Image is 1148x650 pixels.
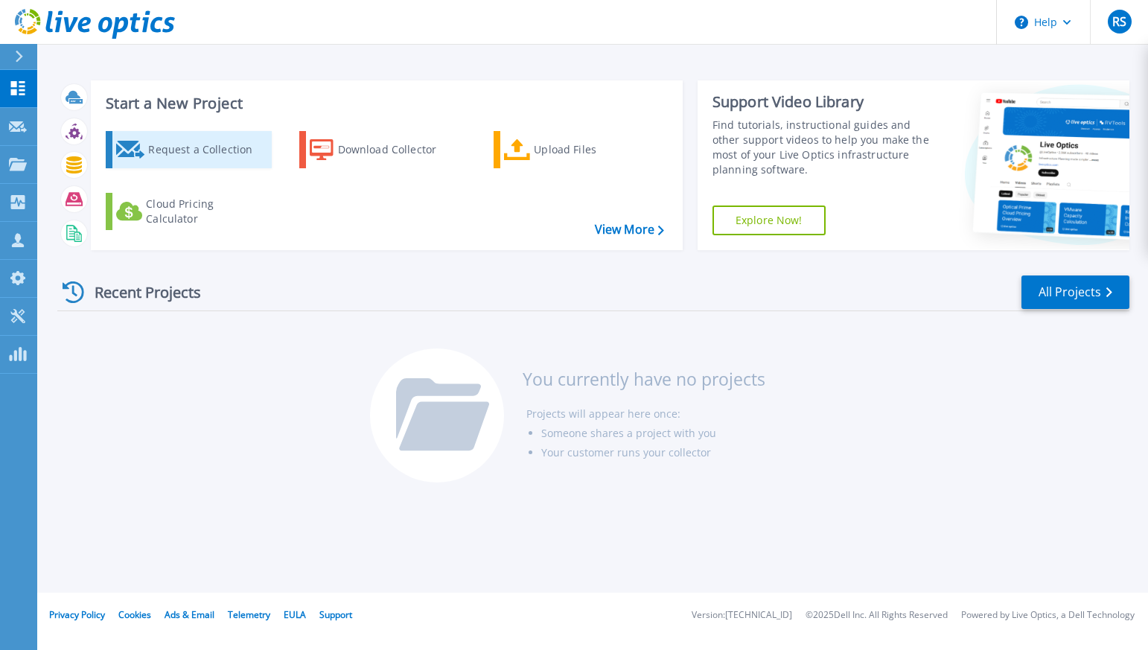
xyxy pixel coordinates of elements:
div: Support Video Library [712,92,929,112]
a: Ads & Email [165,608,214,621]
a: Download Collector [299,131,465,168]
a: Cookies [118,608,151,621]
li: Someone shares a project with you [541,424,765,443]
a: Explore Now! [712,205,826,235]
li: Projects will appear here once: [526,404,765,424]
li: Powered by Live Optics, a Dell Technology [961,611,1135,620]
a: Telemetry [228,608,270,621]
li: © 2025 Dell Inc. All Rights Reserved [806,611,948,620]
div: Upload Files [534,135,653,165]
a: Request a Collection [106,131,272,168]
h3: You currently have no projects [523,371,765,387]
a: Support [319,608,352,621]
div: Download Collector [338,135,457,165]
div: Request a Collection [148,135,267,165]
div: Recent Projects [57,274,221,310]
a: Cloud Pricing Calculator [106,193,272,230]
li: Version: [TECHNICAL_ID] [692,611,792,620]
div: Cloud Pricing Calculator [146,197,265,226]
li: Your customer runs your collector [541,443,765,462]
a: EULA [284,608,306,621]
span: RS [1112,16,1126,28]
a: View More [595,223,664,237]
a: All Projects [1021,275,1129,309]
a: Privacy Policy [49,608,105,621]
h3: Start a New Project [106,95,663,112]
a: Upload Files [494,131,660,168]
div: Find tutorials, instructional guides and other support videos to help you make the most of your L... [712,118,929,177]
